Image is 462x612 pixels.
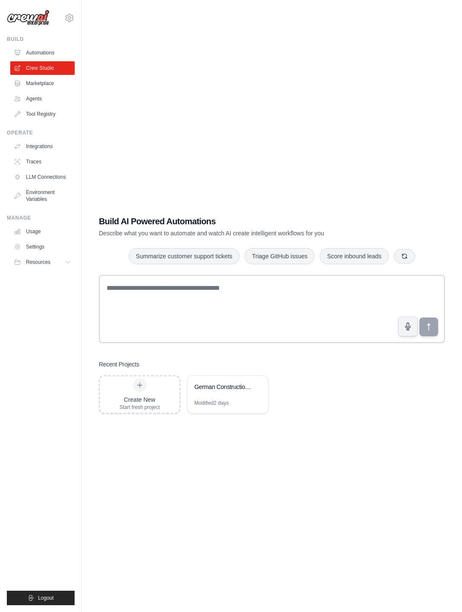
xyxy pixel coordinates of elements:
[7,36,75,43] div: Build
[10,92,75,106] a: Agents
[10,186,75,206] a: Environment Variables
[10,240,75,254] a: Settings
[119,395,160,404] div: Create New
[10,225,75,238] a: Usage
[10,46,75,60] a: Automations
[10,155,75,169] a: Traces
[99,360,139,369] h3: Recent Projects
[10,61,75,75] a: Crew Studio
[10,107,75,121] a: Tool Registry
[7,10,49,26] img: Logo
[320,248,389,264] button: Score inbound leads
[10,77,75,90] a: Marketplace
[10,140,75,153] a: Integrations
[99,215,385,227] h1: Build AI Powered Automations
[194,383,253,391] div: German Construction Document Automation System
[394,249,415,263] button: Get new suggestions
[7,129,75,136] div: Operate
[26,259,50,266] span: Resources
[398,317,418,336] button: Click to speak your automation idea
[10,170,75,184] a: LLM Connections
[10,255,75,269] button: Resources
[194,400,229,406] div: Modified 2 days
[7,591,75,605] button: Logout
[129,248,240,264] button: Summarize customer support tickets
[245,248,315,264] button: Triage GitHub issues
[119,404,160,411] div: Start fresh project
[38,595,54,601] span: Logout
[7,214,75,221] div: Manage
[99,229,385,237] p: Describe what you want to automate and watch AI create intelligent workflows for you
